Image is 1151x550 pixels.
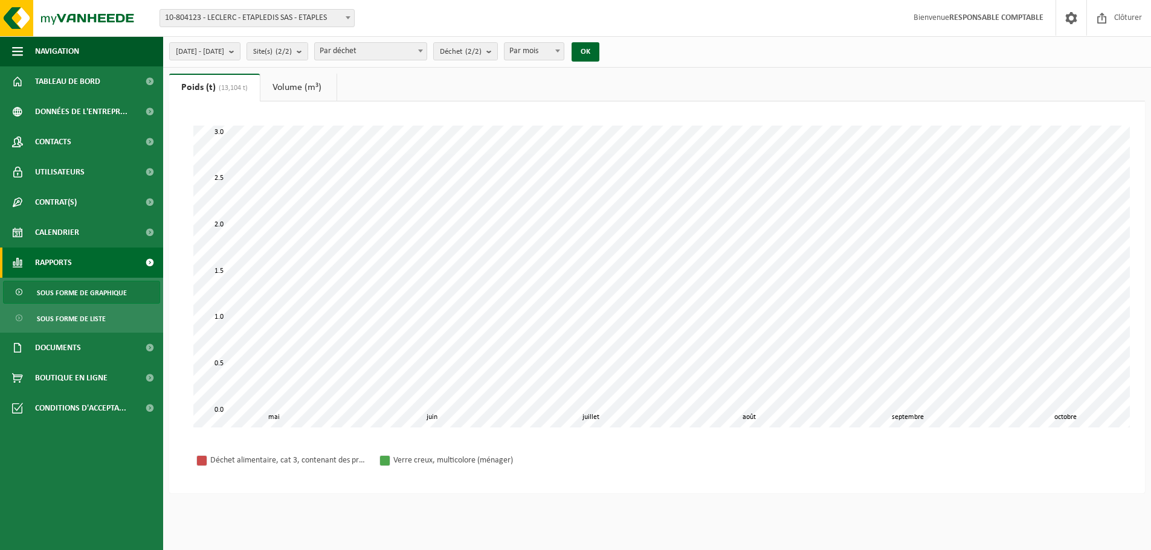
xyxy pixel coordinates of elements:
[35,127,71,157] span: Contacts
[572,42,599,62] button: OK
[3,307,160,330] a: Sous forme de liste
[160,9,355,27] span: 10-804123 - LECLERC - ETAPLEDIS SAS - ETAPLES
[247,42,308,60] button: Site(s)(2/2)
[35,393,126,423] span: Conditions d'accepta...
[160,10,354,27] span: 10-804123 - LECLERC - ETAPLEDIS SAS - ETAPLES
[35,333,81,363] span: Documents
[433,42,498,60] button: Déchet(2/2)
[734,158,768,170] div: 2,519 t
[169,74,260,101] a: Poids (t)
[314,42,427,60] span: Par déchet
[176,43,224,61] span: [DATE] - [DATE]
[276,48,292,56] count: (2/2)
[35,36,79,66] span: Navigation
[575,138,609,150] div: 2,728 t
[892,156,926,168] div: 2,543 t
[465,48,482,56] count: (2/2)
[259,135,292,147] div: 2,759 t
[260,74,337,101] a: Volume (m³)
[505,43,564,60] span: Par mois
[37,307,106,330] span: Sous forme de liste
[253,43,292,61] span: Site(s)
[169,42,240,60] button: [DATE] - [DATE]
[417,200,451,212] div: 2,067 t
[35,217,79,248] span: Calendrier
[440,43,482,61] span: Déchet
[504,42,564,60] span: Par mois
[3,281,160,304] a: Sous forme de graphique
[216,85,248,92] span: (13,104 t)
[35,66,100,97] span: Tableau de bord
[35,157,85,187] span: Utilisateurs
[35,363,108,393] span: Boutique en ligne
[35,187,77,217] span: Contrat(s)
[315,43,427,60] span: Par déchet
[35,248,72,278] span: Rapports
[949,13,1043,22] strong: RESPONSABLE COMPTABLE
[1051,346,1085,358] div: 0,488 t
[393,453,550,468] div: Verre creux, multicolore (ménager)
[37,281,127,304] span: Sous forme de graphique
[210,453,367,468] div: Déchet alimentaire, cat 3, contenant des produits d'origine animale, emballage synthétique
[35,97,127,127] span: Données de l'entrepr...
